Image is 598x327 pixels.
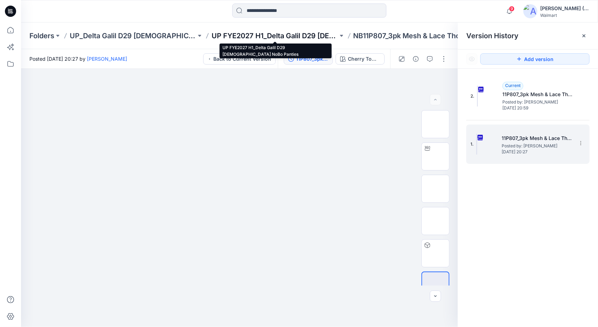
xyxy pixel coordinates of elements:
div: [PERSON_NAME] (Delta Galil) [540,4,589,13]
a: UP_Delta Galil D29 [DEMOGRAPHIC_DATA] NOBO Intimates [70,31,196,41]
a: UP FYE2027 H1_Delta Galil D29 [DEMOGRAPHIC_DATA] NoBo Panties [212,31,338,41]
button: Details [410,53,421,65]
span: Version History [466,32,518,40]
button: Back to Current Version [203,53,276,65]
a: [PERSON_NAME] [87,56,127,62]
span: Posted [DATE] 20:27 by [29,55,127,62]
button: Show Hidden Versions [466,53,477,65]
span: 1. [470,141,474,147]
div: Cherry Tomato Gingham [348,55,380,63]
span: Posted by: Anya Haber [502,142,572,149]
a: Folders [29,31,54,41]
span: Current [505,83,521,88]
h5: 11P807_3pk Mesh & Lace Thong [502,134,572,142]
img: avatar [523,4,537,18]
button: 11P807_3pk Mesh & Lace Thong [284,53,333,65]
span: 2. [470,93,474,99]
button: Cherry Tomato Gingham [336,53,385,65]
span: Posted by: Anya Haber [502,99,572,106]
p: NB11P807_3pk Mesh & Lace Thong [353,31,469,41]
button: Add version [480,53,590,65]
h5: 11P807_3pk Mesh & Lace Thong [502,90,572,99]
span: [DATE] 20:59 [502,106,572,111]
span: [DATE] 20:27 [502,149,572,154]
div: Walmart [540,13,589,18]
button: Close [581,33,587,39]
img: 11P807_3pk Mesh & Lace Thong [477,86,478,107]
div: 11P807_3pk Mesh & Lace Thong [296,55,328,63]
span: 9 [509,6,515,12]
